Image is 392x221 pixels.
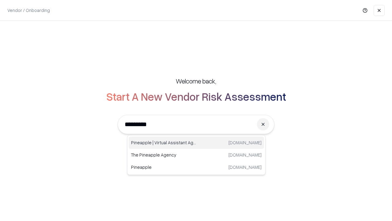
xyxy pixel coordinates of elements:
[7,7,50,14] p: Vendor / Onboarding
[228,152,262,158] p: [DOMAIN_NAME]
[106,90,286,103] h2: Start A New Vendor Risk Assessment
[228,164,262,170] p: [DOMAIN_NAME]
[131,164,196,170] p: Pineapple
[131,152,196,158] p: The Pineapple Agency
[131,139,196,146] p: Pineapple | Virtual Assistant Agency
[176,77,216,85] h5: Welcome back,
[127,135,266,175] div: Suggestions
[228,139,262,146] p: [DOMAIN_NAME]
